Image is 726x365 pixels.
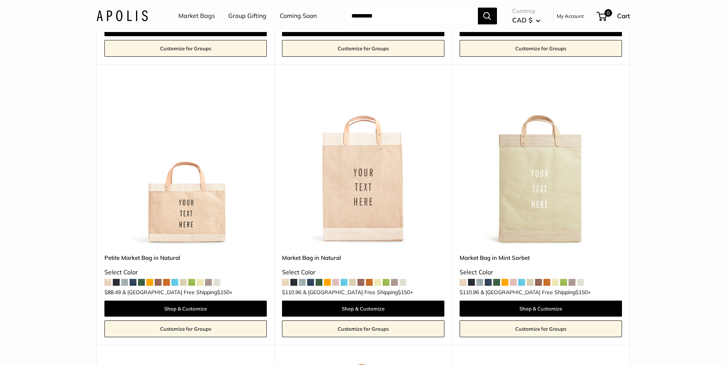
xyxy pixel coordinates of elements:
a: Customize for Groups [282,320,444,337]
span: $150 [575,289,588,296]
div: Select Color [104,267,267,278]
span: & [GEOGRAPHIC_DATA] Free Shipping + [481,290,591,295]
span: Cart [617,12,630,20]
span: $110.96 [460,290,479,295]
span: $88.49 [104,290,121,295]
button: Search [478,8,497,24]
a: Customize for Groups [104,320,267,337]
a: My Account [557,11,584,21]
a: Market Bags [178,10,215,22]
a: Shop & Customize [104,301,267,317]
a: Group Gifting [228,10,266,22]
a: Customize for Groups [460,40,622,57]
a: Market Bag in Mint Sorbet [460,253,622,262]
a: Market Bag in NaturalMarket Bag in Natural [282,83,444,246]
a: Petite Market Bag in Naturaldescription_Effortless style that elevates every moment [104,83,267,246]
span: Currency [512,6,540,16]
a: Customize for Groups [104,40,267,57]
span: 0 [604,9,612,17]
span: CAD $ [512,16,532,24]
a: Market Bag in Natural [282,253,444,262]
a: Shop & Customize [282,301,444,317]
a: 0 Cart [597,10,630,22]
a: Coming Soon [280,10,317,22]
img: Market Bag in Natural [282,83,444,246]
img: Market Bag in Mint Sorbet [460,83,622,246]
a: Market Bag in Mint SorbetMarket Bag in Mint Sorbet [460,83,622,246]
div: Select Color [460,267,622,278]
div: Select Color [282,267,444,278]
span: $150 [217,289,229,296]
img: Apolis [96,10,148,21]
span: & [GEOGRAPHIC_DATA] Free Shipping + [122,290,232,295]
button: CAD $ [512,14,540,26]
img: Petite Market Bag in Natural [104,83,267,246]
a: Petite Market Bag in Natural [104,253,267,262]
a: Shop & Customize [460,301,622,317]
span: & [GEOGRAPHIC_DATA] Free Shipping + [303,290,413,295]
a: Customize for Groups [460,320,622,337]
span: $110.96 [282,290,301,295]
span: $150 [398,289,410,296]
input: Search... [345,8,478,24]
a: Customize for Groups [282,40,444,57]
